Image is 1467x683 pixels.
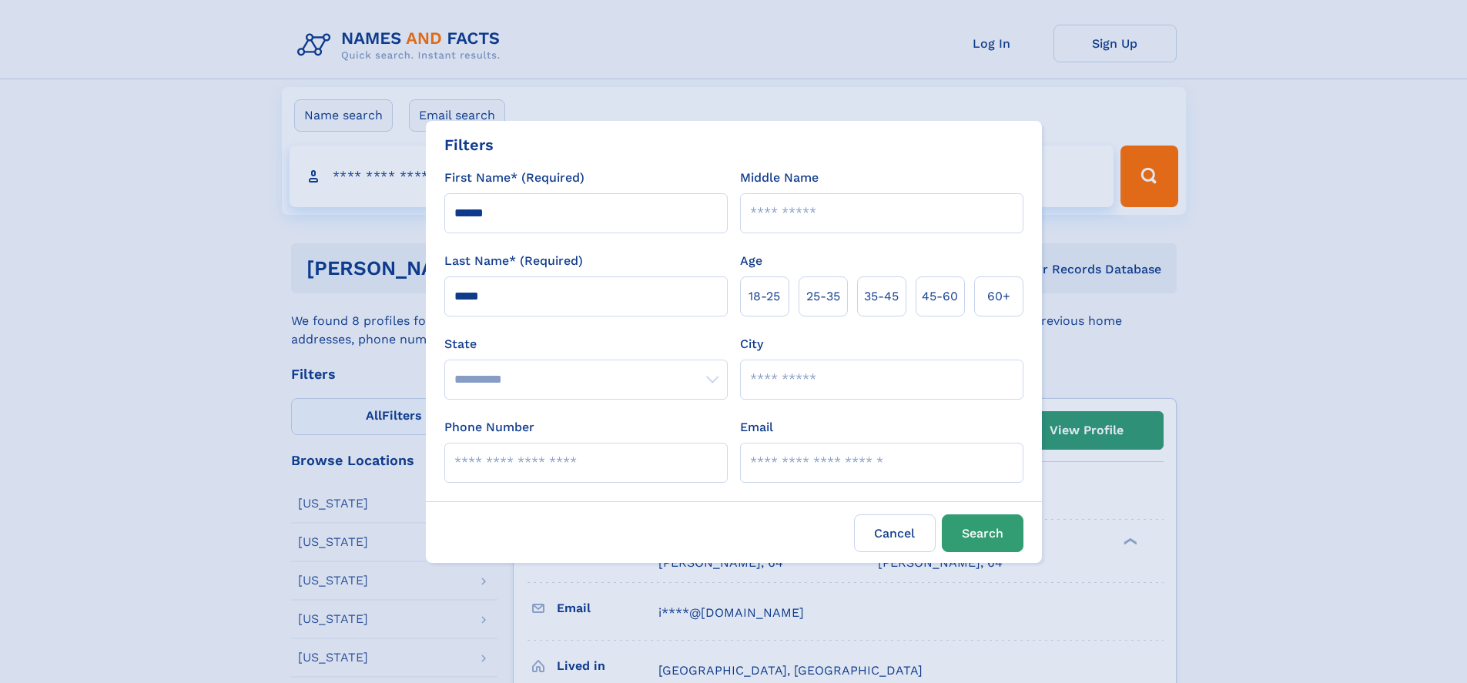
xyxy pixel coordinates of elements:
[864,287,899,306] span: 35‑45
[444,252,583,270] label: Last Name* (Required)
[749,287,780,306] span: 18‑25
[922,287,958,306] span: 45‑60
[740,169,819,187] label: Middle Name
[444,418,534,437] label: Phone Number
[942,514,1023,552] button: Search
[854,514,936,552] label: Cancel
[987,287,1010,306] span: 60+
[444,169,584,187] label: First Name* (Required)
[444,335,728,353] label: State
[444,133,494,156] div: Filters
[740,335,763,353] label: City
[740,418,773,437] label: Email
[806,287,840,306] span: 25‑35
[740,252,762,270] label: Age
